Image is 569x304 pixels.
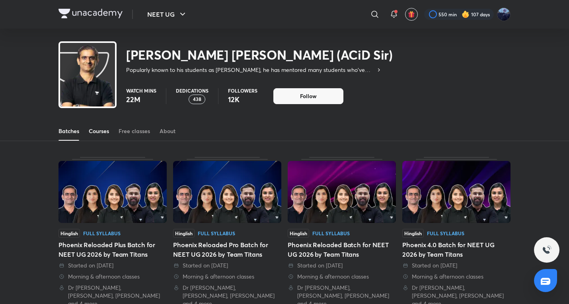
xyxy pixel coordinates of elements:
[312,231,350,236] div: Full Syllabus
[119,127,150,135] div: Free classes
[408,11,415,18] img: avatar
[160,122,175,141] a: About
[89,127,109,135] div: Courses
[497,8,511,21] img: Kushagra Singh
[58,273,167,281] div: Morning & afternoon classes
[173,229,195,238] span: Hinglish
[228,95,257,104] p: 12K
[89,122,109,141] a: Courses
[288,261,396,269] div: Started on 12 Aug 2025
[58,9,123,20] a: Company Logo
[119,122,150,141] a: Free classes
[402,273,511,281] div: Morning & afternoon classes
[288,240,396,259] div: Phoenix Reloaded Batch for NEET UG 2026 by Team Titans
[228,88,257,93] p: Followers
[160,127,175,135] div: About
[402,261,511,269] div: Started on 30 Jul 2025
[176,88,209,93] p: Dedications
[58,122,79,141] a: Batches
[182,95,192,104] img: educator badge1
[83,231,121,236] div: Full Syllabus
[542,245,551,255] img: ttu
[173,240,281,259] div: Phoenix Reloaded Pro Batch for NEET UG 2026 by Team Titans
[176,95,185,104] img: educator badge2
[126,95,156,104] p: 22M
[126,66,376,74] p: Popularly known to his students as [PERSON_NAME], he has mentored many students who've obtained r...
[402,229,424,238] span: Hinglish
[193,97,201,102] p: 438
[126,88,156,93] p: Watch mins
[58,161,167,223] img: Thumbnail
[60,45,115,125] img: class
[173,261,281,269] div: Started on 28 Aug 2025
[58,240,167,259] div: Phoenix Reloaded Plus Batch for NEET UG 2026 by Team Titans
[173,161,281,223] img: Thumbnail
[58,127,79,135] div: Batches
[427,231,464,236] div: Full Syllabus
[288,229,309,238] span: Hinglish
[288,161,396,223] img: Thumbnail
[273,88,343,104] button: Follow
[126,47,393,63] h2: [PERSON_NAME] [PERSON_NAME] (ACiD Sir)
[58,261,167,269] div: Started on 13 Sep 2025
[198,231,235,236] div: Full Syllabus
[402,240,511,259] div: Phoenix 4.0 Batch for NEET UG 2026 by Team Titans
[142,6,192,22] button: NEET UG
[58,229,80,238] span: Hinglish
[300,92,317,100] span: Follow
[462,10,470,18] img: streak
[58,9,123,18] img: Company Logo
[288,273,396,281] div: Morning & afternoon classes
[402,161,511,223] img: Thumbnail
[405,8,418,21] button: avatar
[173,273,281,281] div: Morning & afternoon classes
